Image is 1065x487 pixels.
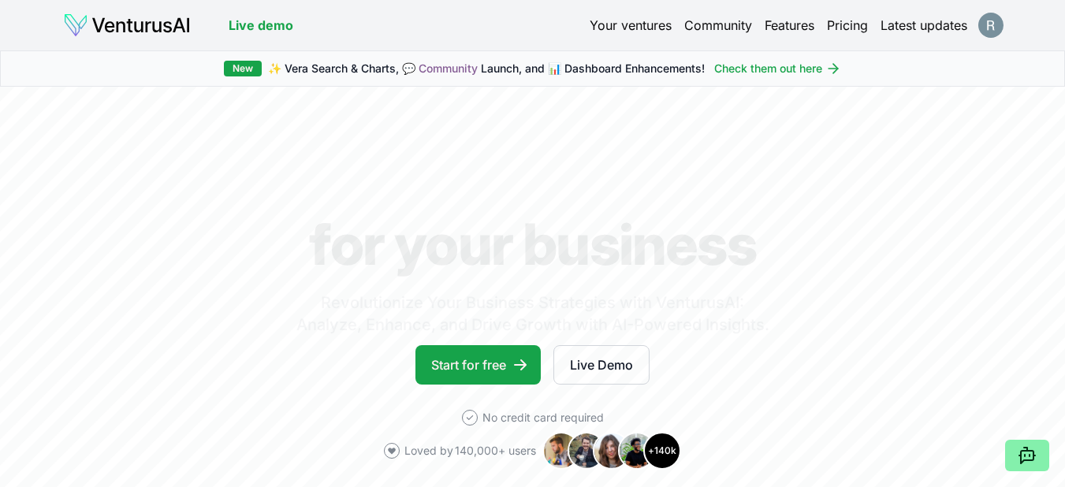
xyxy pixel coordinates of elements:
[568,432,605,470] img: Avatar 2
[63,13,191,38] img: logo
[827,16,868,35] a: Pricing
[224,61,262,76] div: New
[684,16,752,35] a: Community
[714,61,841,76] a: Check them out here
[593,432,631,470] img: Avatar 3
[590,16,672,35] a: Your ventures
[881,16,967,35] a: Latest updates
[415,345,541,385] a: Start for free
[765,16,814,35] a: Features
[553,345,650,385] a: Live Demo
[419,61,478,75] a: Community
[542,432,580,470] img: Avatar 1
[268,61,705,76] span: ✨ Vera Search & Charts, 💬 Launch, and 📊 Dashboard Enhancements!
[978,13,1004,38] img: ACg8ocLL7lm6JLyZE-MYZmhfGAaMXTPyAbejgnfGjWDPhdkzt9u25Q=s96-c
[618,432,656,470] img: Avatar 4
[229,16,293,35] a: Live demo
